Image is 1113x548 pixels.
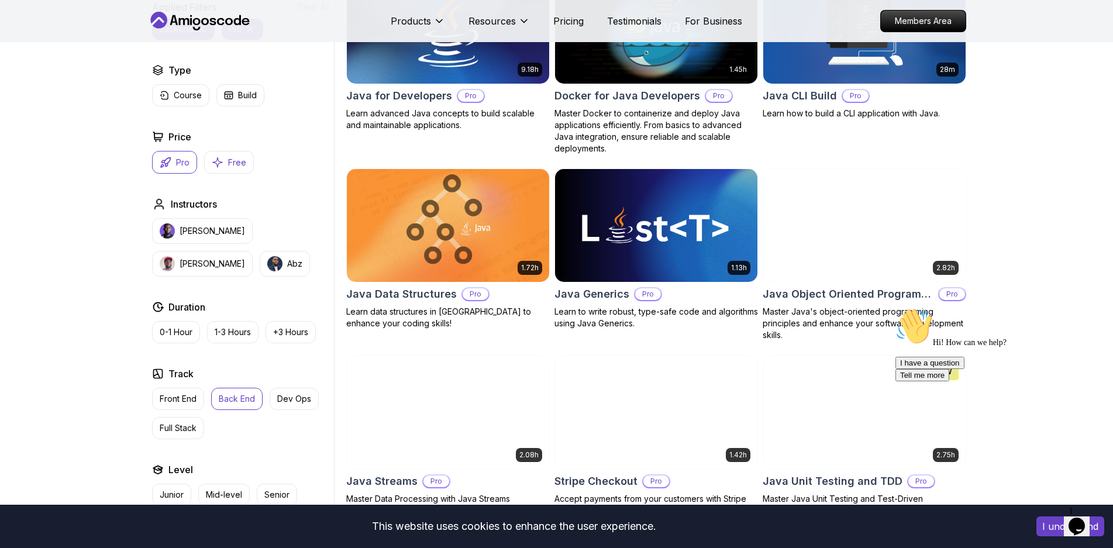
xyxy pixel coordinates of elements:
[843,90,869,102] p: Pro
[216,84,264,106] button: Build
[176,157,189,168] p: Pro
[468,14,530,37] button: Resources
[880,10,966,32] a: Members Area
[160,489,184,501] p: Junior
[685,14,742,28] p: For Business
[940,65,955,74] p: 28m
[5,54,74,66] button: I have a question
[5,5,42,42] img: :wave:
[287,258,302,270] p: Abz
[168,367,194,381] h2: Track
[635,288,661,300] p: Pro
[521,65,539,74] p: 9.18h
[219,393,255,405] p: Back End
[204,151,254,174] button: Free
[346,286,457,302] h2: Java Data Structures
[881,11,966,32] p: Members Area
[763,108,966,119] p: Learn how to build a CLI application with Java.
[346,88,452,104] h2: Java for Developers
[206,489,242,501] p: Mid-level
[643,475,669,487] p: Pro
[463,288,488,300] p: Pro
[152,321,200,343] button: 0-1 Hour
[391,14,445,37] button: Products
[763,286,933,302] h2: Java Object Oriented Programming
[423,475,449,487] p: Pro
[347,169,549,282] img: Java Data Structures card
[554,473,638,490] h2: Stripe Checkout
[270,388,319,410] button: Dev Ops
[554,168,758,330] a: Java Generics card1.13hJava GenericsProLearn to write robust, type-safe code and algorithms using...
[174,89,202,101] p: Course
[936,263,955,273] p: 2.82h
[554,88,700,104] h2: Docker for Java Developers
[152,388,204,410] button: Front End
[346,108,550,131] p: Learn advanced Java concepts to build scalable and maintainable applications.
[171,197,217,211] h2: Instructors
[763,168,966,342] a: Java Object Oriented Programming card2.82hJava Object Oriented ProgrammingProMaster Java's object...
[277,393,311,405] p: Dev Ops
[152,484,191,506] button: Junior
[215,326,251,338] p: 1-3 Hours
[152,251,253,277] button: instructor img[PERSON_NAME]
[555,356,757,469] img: Stripe Checkout card
[346,473,418,490] h2: Java Streams
[554,286,629,302] h2: Java Generics
[554,306,758,329] p: Learn to write robust, type-safe code and algorithms using Java Generics.
[763,88,837,104] h2: Java CLI Build
[346,168,550,330] a: Java Data Structures card1.72hJava Data StructuresProLearn data structures in [GEOGRAPHIC_DATA] t...
[152,218,253,244] button: instructor img[PERSON_NAME]
[160,422,197,434] p: Full Stack
[5,35,116,44] span: Hi! How can we help?
[607,14,661,28] a: Testimonials
[152,151,197,174] button: Pro
[160,393,197,405] p: Front End
[207,321,259,343] button: 1-3 Hours
[260,251,310,277] button: instructor imgAbz
[554,108,758,154] p: Master Docker to containerize and deploy Java applications efficiently. From basics to advanced J...
[5,5,215,78] div: 👋Hi! How can we help?I have a questionTell me more
[168,63,191,77] h2: Type
[160,326,192,338] p: 0-1 Hour
[264,489,290,501] p: Senior
[238,89,257,101] p: Build
[939,288,965,300] p: Pro
[763,306,966,341] p: Master Java's object-oriented programming principles and enhance your software development skills.
[554,493,758,516] p: Accept payments from your customers with Stripe Checkout.
[168,300,205,314] h2: Duration
[519,450,539,460] p: 2.08h
[5,66,58,78] button: Tell me more
[266,321,316,343] button: +3 Hours
[468,14,516,28] p: Resources
[180,225,245,237] p: [PERSON_NAME]
[555,169,757,282] img: Java Generics card
[1036,516,1104,536] button: Accept cookies
[180,258,245,270] p: [PERSON_NAME]
[1064,501,1101,536] iframe: chat widget
[346,306,550,329] p: Learn data structures in [GEOGRAPHIC_DATA] to enhance your coding skills!
[346,355,550,505] a: Java Streams card2.08hJava StreamsProMaster Data Processing with Java Streams
[763,169,966,282] img: Java Object Oriented Programming card
[554,355,758,516] a: Stripe Checkout card1.42hStripe CheckoutProAccept payments from your customers with Stripe Checkout.
[168,463,193,477] h2: Level
[257,484,297,506] button: Senior
[731,263,747,273] p: 1.13h
[347,356,549,469] img: Java Streams card
[160,223,175,239] img: instructor img
[160,256,175,271] img: instructor img
[706,90,732,102] p: Pro
[763,355,966,540] a: Java Unit Testing and TDD card2.75hNEWJava Unit Testing and TDDProMaster Java Unit Testing and Te...
[198,484,250,506] button: Mid-level
[891,303,1101,495] iframe: chat widget
[9,513,1019,539] div: This website uses cookies to enhance the user experience.
[553,14,584,28] p: Pricing
[273,326,308,338] p: +3 Hours
[763,493,966,540] p: Master Java Unit Testing and Test-Driven Development (TDD) to build robust, maintainable, and bug...
[763,356,966,469] img: Java Unit Testing and TDD card
[763,473,902,490] h2: Java Unit Testing and TDD
[729,450,747,460] p: 1.42h
[521,263,539,273] p: 1.72h
[391,14,431,28] p: Products
[267,256,282,271] img: instructor img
